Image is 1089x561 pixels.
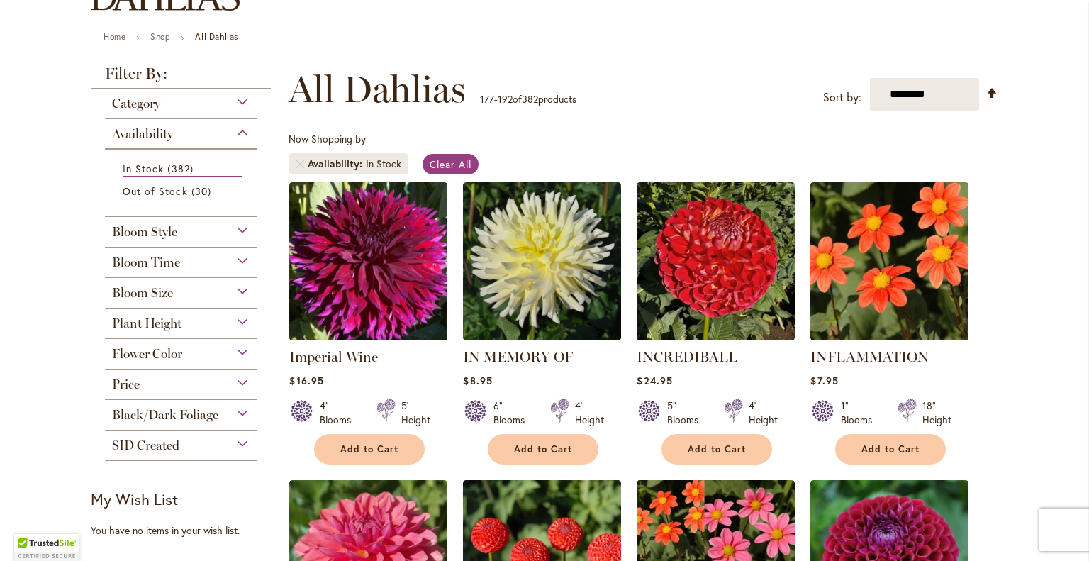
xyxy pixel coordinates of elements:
[289,330,447,343] a: Imperial Wine
[861,443,920,455] span: Add to Cart
[112,377,140,392] span: Price
[112,316,181,331] span: Plant Height
[195,31,238,42] strong: All Dahlias
[423,154,479,174] a: Clear All
[112,438,179,453] span: SID Created
[661,434,772,465] button: Add to Cart
[463,330,621,343] a: IN MEMORY OF
[112,126,173,142] span: Availability
[514,443,572,455] span: Add to Cart
[835,434,946,465] button: Add to Cart
[289,68,466,111] span: All Dahlias
[493,399,533,427] div: 6" Blooms
[123,184,188,198] span: Out of Stock
[91,489,178,509] strong: My Wish List
[314,434,425,465] button: Add to Cart
[112,285,173,301] span: Bloom Size
[112,96,160,111] span: Category
[11,511,50,550] iframe: Launch Accessibility Center
[637,330,795,343] a: Incrediball
[191,184,215,199] span: 30
[104,31,125,42] a: Home
[150,31,170,42] a: Shop
[340,443,398,455] span: Add to Cart
[289,374,323,387] span: $16.95
[112,255,180,270] span: Bloom Time
[823,84,861,111] label: Sort by:
[289,132,366,145] span: Now Shopping by
[308,157,366,171] span: Availability
[91,66,271,89] strong: Filter By:
[401,399,430,427] div: 5' Height
[810,348,929,365] a: INFLAMMATION
[112,407,218,423] span: Black/Dark Foliage
[296,160,304,168] a: Remove Availability In Stock
[91,523,280,538] div: You have no items in your wish list.
[480,92,494,106] span: 177
[123,184,242,199] a: Out of Stock 30
[637,348,737,365] a: INCREDIBALL
[480,88,576,111] p: - of products
[167,161,196,176] span: 382
[463,348,573,365] a: IN MEMORY OF
[575,399,604,427] div: 4' Height
[810,330,968,343] a: INFLAMMATION
[841,399,881,427] div: 1" Blooms
[488,434,598,465] button: Add to Cart
[637,374,672,387] span: $24.95
[922,399,951,427] div: 18" Height
[522,92,538,106] span: 382
[749,399,778,427] div: 4' Height
[430,157,471,171] span: Clear All
[498,92,513,106] span: 192
[123,161,242,177] a: In Stock 382
[112,224,177,240] span: Bloom Style
[289,348,378,365] a: Imperial Wine
[637,182,795,340] img: Incrediball
[810,182,968,340] img: INFLAMMATION
[112,346,182,362] span: Flower Color
[810,374,838,387] span: $7.95
[667,399,707,427] div: 5" Blooms
[688,443,746,455] span: Add to Cart
[289,182,447,340] img: Imperial Wine
[463,182,621,340] img: IN MEMORY OF
[366,157,401,171] div: In Stock
[463,374,492,387] span: $8.95
[123,162,164,175] span: In Stock
[320,399,359,427] div: 4" Blooms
